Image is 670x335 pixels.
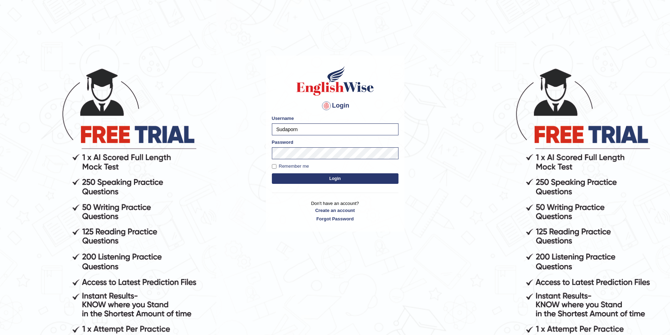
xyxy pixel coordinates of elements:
[272,207,398,214] a: Create an account
[272,163,309,170] label: Remember me
[272,100,398,111] h4: Login
[295,65,375,97] img: Logo of English Wise sign in for intelligent practice with AI
[272,139,293,146] label: Password
[272,215,398,222] a: Forgot Password
[272,200,398,222] p: Don't have an account?
[272,115,294,122] label: Username
[272,173,398,184] button: Login
[272,164,276,169] input: Remember me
